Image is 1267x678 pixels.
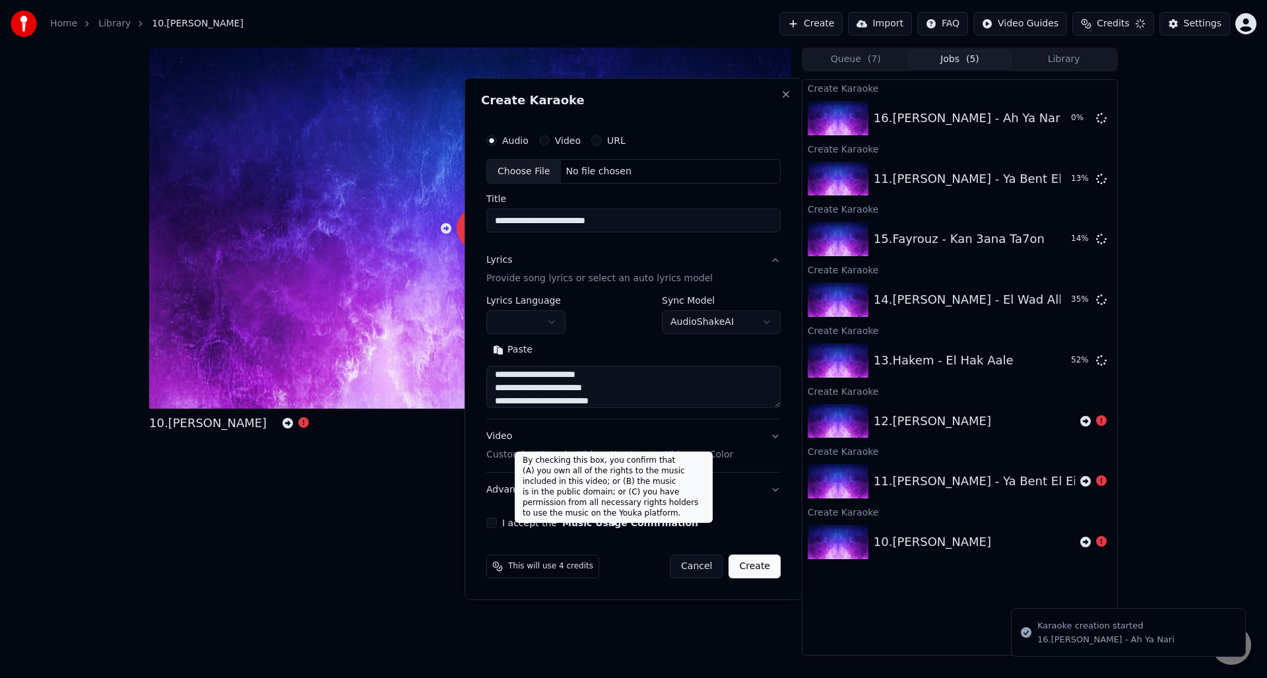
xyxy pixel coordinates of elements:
[486,340,539,361] button: Paste
[502,518,698,527] label: I accept the
[487,160,561,184] div: Choose File
[729,555,781,578] button: Create
[486,195,781,204] label: Title
[515,452,713,523] div: By checking this box, you confirm that (A) you own all of the rights to the music included in thi...
[555,136,581,145] label: Video
[486,473,781,507] button: Advanced
[486,296,566,306] label: Lyrics Language
[486,420,781,473] button: VideoCustomize Karaoke Video: Use Image, Video, or Color
[670,555,723,578] button: Cancel
[486,296,781,419] div: LyricsProvide song lyrics or select an auto lyrics model
[562,518,698,527] button: I accept the
[502,136,529,145] label: Audio
[508,561,593,572] span: This will use 4 credits
[486,244,781,296] button: LyricsProvide song lyrics or select an auto lyrics model
[561,165,637,178] div: No file chosen
[481,94,786,106] h2: Create Karaoke
[662,296,781,306] label: Sync Model
[607,136,626,145] label: URL
[486,254,512,267] div: Lyrics
[486,430,733,462] div: Video
[486,273,713,286] p: Provide song lyrics or select an auto lyrics model
[486,448,733,461] p: Customize Karaoke Video: Use Image, Video, or Color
